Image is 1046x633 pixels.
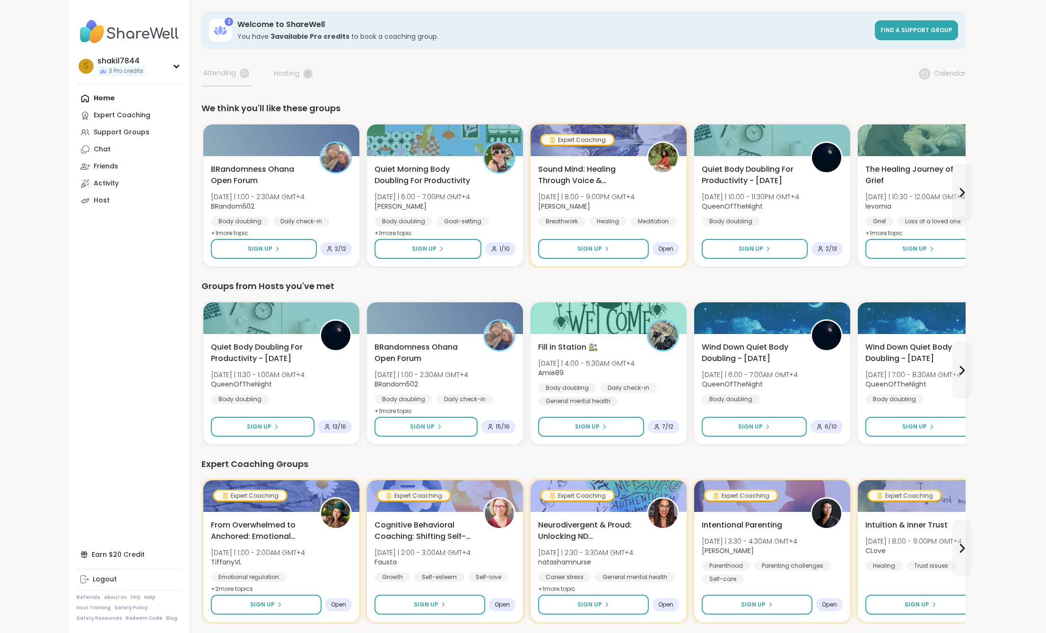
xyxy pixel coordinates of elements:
[865,546,886,555] b: CLove
[902,422,927,431] span: Sign Up
[77,15,182,48] img: ShareWell Nav Logo
[77,107,182,124] a: Expert Coaching
[538,368,564,378] b: Amie89
[94,145,111,154] div: Chat
[201,457,966,471] div: Expert Coaching Groups
[247,422,271,431] span: Sign Up
[211,557,242,567] b: TiffanyVL
[600,383,657,393] div: Daily check-in
[496,423,510,431] span: 15 / 16
[875,20,958,40] a: Find a support group
[905,600,929,609] span: Sign Up
[114,605,148,611] a: Safety Policy
[538,383,596,393] div: Body doubling
[131,594,140,601] a: FAQ
[812,321,841,350] img: QueenOfTheNight
[702,370,798,379] span: [DATE] | 6:00 - 7:00AM GMT+4
[865,379,926,389] b: QueenOfTheNight
[538,595,649,615] button: Sign Up
[375,519,473,542] span: Cognitive Behavioral Coaching: Shifting Self-Talk
[538,217,585,226] div: Breathwork
[702,379,763,389] b: QueenOfTheNight
[84,60,88,72] span: s
[702,202,763,211] b: QueenOfTheNight
[375,557,397,567] b: Fausta
[495,601,510,608] span: Open
[902,245,927,253] span: Sign Up
[375,164,473,186] span: Quiet Morning Body Doubling For Productivity
[812,143,841,172] img: QueenOfTheNight
[541,135,613,145] div: Expert Coaching
[410,422,435,431] span: Sign Up
[702,417,807,437] button: Sign Up
[321,321,350,350] img: QueenOfTheNight
[273,217,330,226] div: Daily check-in
[826,245,837,253] span: 2 / 13
[898,217,968,226] div: Loss of a loved one
[865,595,976,615] button: Sign Up
[211,519,309,542] span: From Overwhelmed to Anchored: Emotional Regulation
[414,600,438,609] span: Sign Up
[702,595,812,615] button: Sign Up
[375,595,485,615] button: Sign Up
[702,546,754,555] b: [PERSON_NAME]
[93,575,117,584] div: Logout
[211,192,305,202] span: [DATE] | 1:00 - 2:30AM GMT+4
[77,605,111,611] a: Host Training
[436,217,489,226] div: Goal-setting
[335,245,346,253] span: 2 / 12
[865,370,961,379] span: [DATE] | 7:00 - 8:30AM GMT+4
[237,32,869,41] h3: You have to book a coaching group.
[741,600,766,609] span: Sign Up
[907,561,956,571] div: Trust issues
[648,499,678,528] img: natashamnurse
[321,143,350,172] img: BRandom502
[412,245,436,253] span: Sign Up
[211,370,305,379] span: [DATE] | 11:30 - 1:00AM GMT+4
[485,143,514,172] img: Adrienne_QueenOfTheDawn
[201,102,966,115] div: We think you'll like these groups
[595,572,675,582] div: General mental health
[538,572,591,582] div: Career stress
[436,395,493,404] div: Daily check-in
[375,217,433,226] div: Body doubling
[375,202,427,211] b: [PERSON_NAME]
[538,519,636,542] span: Neurodivergent & Proud: Unlocking ND Superpowers
[331,601,346,608] span: Open
[812,499,841,528] img: Natasha
[94,128,149,137] div: Support Groups
[825,423,837,431] span: 6 / 10
[702,342,800,364] span: Wind Down Quiet Body Doubling - [DATE]
[662,423,673,431] span: 7 / 12
[702,561,750,571] div: Parenthood
[538,396,618,406] div: General mental health
[211,395,269,404] div: Body doubling
[77,192,182,209] a: Host
[589,217,627,226] div: Healing
[865,561,903,571] div: Healing
[126,615,162,622] a: Redeem Code
[538,557,591,567] b: natashamnurse
[822,601,837,608] span: Open
[94,179,119,188] div: Activity
[77,141,182,158] a: Chat
[577,245,602,253] span: Sign Up
[865,239,971,259] button: Sign Up
[880,26,952,34] span: Find a support group
[211,595,322,615] button: Sign Up
[375,417,478,437] button: Sign Up
[538,342,598,353] span: Fill in Station 🚉
[211,217,269,226] div: Body doubling
[538,239,649,259] button: Sign Up
[538,359,635,368] span: [DATE] | 4:00 - 5:30AM GMT+4
[104,594,127,601] a: About Us
[538,417,644,437] button: Sign Up
[658,245,673,253] span: Open
[865,217,894,226] div: Grief
[166,615,177,622] a: Blog
[658,601,673,608] span: Open
[739,245,763,253] span: Sign Up
[321,499,350,528] img: TiffanyVL
[702,536,797,546] span: [DATE] | 3:30 - 4:30AM GMT+4
[541,491,613,501] div: Expert Coaching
